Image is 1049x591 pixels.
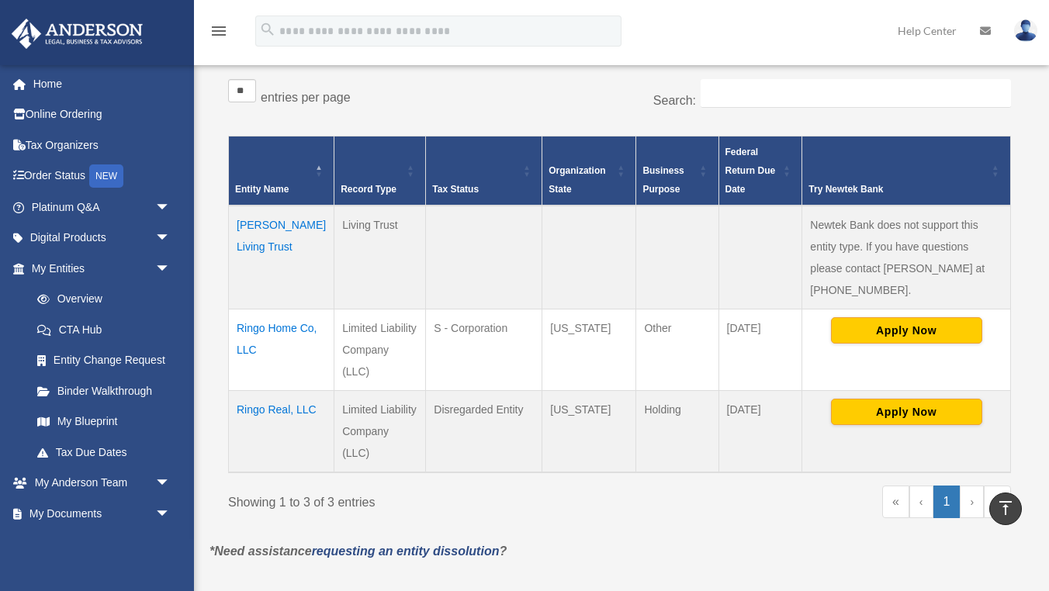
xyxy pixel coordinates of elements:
[228,486,608,513] div: Showing 1 to 3 of 3 entries
[882,486,909,518] a: First
[831,399,982,425] button: Apply Now
[11,161,194,192] a: Order StatusNEW
[808,180,987,199] div: Try Newtek Bank
[725,147,776,195] span: Federal Return Due Date
[11,223,194,254] a: Digital Productsarrow_drop_down
[89,164,123,188] div: NEW
[11,253,186,284] a: My Entitiesarrow_drop_down
[831,317,982,344] button: Apply Now
[22,437,186,468] a: Tax Due Dates
[996,499,1015,517] i: vertical_align_top
[11,468,194,499] a: My Anderson Teamarrow_drop_down
[11,529,194,560] a: Online Learningarrow_drop_down
[334,206,426,309] td: Living Trust
[802,206,1011,309] td: Newtek Bank does not support this entity type. If you have questions please contact [PERSON_NAME]...
[22,284,178,315] a: Overview
[209,544,507,558] em: *Need assistance ?
[229,391,334,473] td: Ringo Real, LLC
[1014,19,1037,42] img: User Pic
[259,21,276,38] i: search
[155,498,186,530] span: arrow_drop_down
[209,27,228,40] a: menu
[636,137,718,206] th: Business Purpose: Activate to sort
[334,137,426,206] th: Record Type: Activate to sort
[7,19,147,49] img: Anderson Advisors Platinum Portal
[960,486,984,518] a: Next
[909,486,933,518] a: Previous
[334,309,426,391] td: Limited Liability Company (LLC)
[155,223,186,254] span: arrow_drop_down
[542,137,636,206] th: Organization State: Activate to sort
[426,309,542,391] td: S - Corporation
[261,91,351,104] label: entries per page
[989,492,1022,525] a: vertical_align_top
[155,192,186,223] span: arrow_drop_down
[334,391,426,473] td: Limited Liability Company (LLC)
[636,391,718,473] td: Holding
[229,137,334,206] th: Entity Name: Activate to invert sorting
[11,68,194,99] a: Home
[341,184,396,195] span: Record Type
[426,137,542,206] th: Tax Status: Activate to sort
[155,253,186,285] span: arrow_drop_down
[636,309,718,391] td: Other
[22,314,186,345] a: CTA Hub
[642,165,684,195] span: Business Purpose
[426,391,542,473] td: Disregarded Entity
[22,406,186,437] a: My Blueprint
[229,206,334,309] td: [PERSON_NAME] Living Trust
[653,94,696,107] label: Search:
[209,22,228,40] i: menu
[718,391,802,473] td: [DATE]
[312,544,500,558] a: requesting an entity dissolution
[235,184,289,195] span: Entity Name
[22,375,186,406] a: Binder Walkthrough
[549,165,605,195] span: Organization State
[22,345,186,376] a: Entity Change Request
[542,309,636,391] td: [US_STATE]
[155,468,186,499] span: arrow_drop_down
[229,309,334,391] td: Ringo Home Co, LLC
[11,192,194,223] a: Platinum Q&Aarrow_drop_down
[802,137,1011,206] th: Try Newtek Bank : Activate to sort
[718,137,802,206] th: Federal Return Due Date: Activate to sort
[933,486,961,518] a: 1
[11,498,194,529] a: My Documentsarrow_drop_down
[718,309,802,391] td: [DATE]
[11,99,194,130] a: Online Ordering
[11,130,194,161] a: Tax Organizers
[432,184,479,195] span: Tax Status
[155,529,186,561] span: arrow_drop_down
[542,391,636,473] td: [US_STATE]
[984,486,1011,518] a: Last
